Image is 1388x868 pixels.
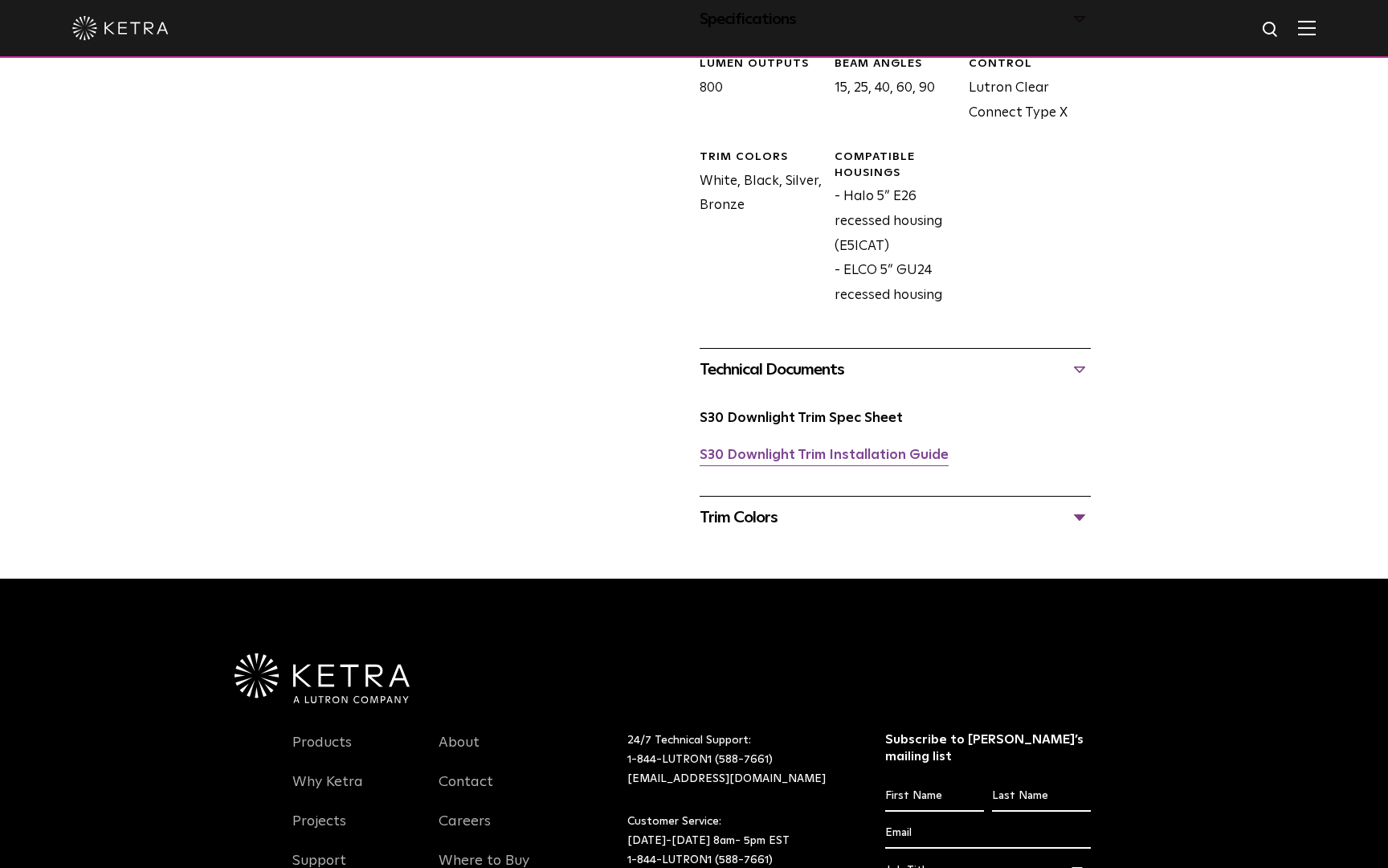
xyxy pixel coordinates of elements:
[627,754,773,765] a: 1-844-LUTRON1 (588-7661)
[700,149,822,166] div: Trim Colors
[823,149,957,308] div: - Halo 5” E26 recessed housing (E5ICAT) - ELCO 5” GU24 recessed housing
[885,781,984,812] input: First Name
[992,781,1091,812] input: Last Name
[439,773,493,810] a: Contact
[688,149,822,308] div: White, Black, Silver, Bronze
[700,505,1091,530] div: Trim Colors
[957,56,1091,125] div: Lutron Clear Connect Type X
[688,56,822,125] div: 800
[700,56,822,72] div: LUMEN OUTPUTS
[885,818,1092,849] input: Email
[439,734,480,771] a: About
[969,56,1091,72] div: CONTROL
[1298,20,1316,35] img: Hamburger%20Nav.svg
[292,813,346,850] a: Projects
[835,149,957,181] div: Compatible Housings
[700,357,1091,383] div: Technical Documents
[885,731,1092,765] h3: Subscribe to [PERSON_NAME]’s mailing list
[627,854,773,866] a: 1-844-LUTRON1 (588-7661)
[292,734,352,771] a: Products
[292,773,363,810] a: Why Ketra
[823,56,957,125] div: 15, 25, 40, 60, 90
[235,653,410,703] img: Ketra-aLutronCo_White_RGB
[700,448,949,462] a: S30 Downlight Trim Installation Guide
[700,411,903,425] a: S30 Downlight Trim Spec Sheet
[1261,20,1281,40] img: search icon
[627,773,826,784] a: [EMAIL_ADDRESS][DOMAIN_NAME]
[72,16,169,40] img: ketra-logo-2019-white
[627,731,845,788] p: 24/7 Technical Support:
[835,56,957,72] div: Beam Angles
[439,813,491,850] a: Careers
